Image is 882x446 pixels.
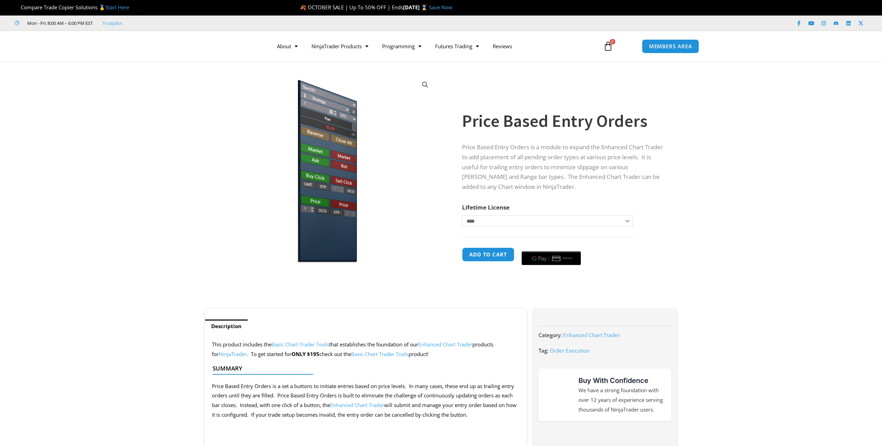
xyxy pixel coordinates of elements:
a: Save Now [429,4,452,11]
span: MEMBERS AREA [649,44,692,49]
strong: ONLY $195 [291,351,319,357]
text: •••••• [562,256,573,261]
a: Start Here [105,4,129,11]
h3: Buy With Confidence [578,375,665,386]
span: Category: [539,332,562,338]
a: Enhanced Chart Trader [418,341,472,348]
a: MEMBERS AREA [642,39,699,53]
span: Compare Trade Copier Solutions 🥇 [15,4,129,11]
a: About [270,38,305,54]
h4: Summary [213,365,513,372]
button: Add to cart [462,247,514,262]
span: check out the product! [319,351,429,357]
button: Buy with GPay [522,251,581,265]
label: Lifetime License [462,203,510,211]
h1: Price Based Entry Orders [462,109,663,133]
span: Tag: [539,347,548,354]
a: View full-screen image gallery [419,79,431,91]
img: 🏆 [15,5,20,10]
strong: [DATE] ⌛ [403,4,429,11]
a: Basic Chart Trader Tools [351,351,409,357]
iframe: Secure payment input frame [520,246,582,247]
a: NinjaTrader [219,351,247,357]
span: 🍂 OCTOBER SALE | Up To 50% OFF | Ends [300,4,403,11]
a: Order Execution [550,347,589,354]
span: 0 [610,39,615,44]
a: Reviews [486,38,519,54]
a: Clear options [462,230,473,235]
p: Price Based Entry Orders is a set a buttons to initiate entries based on price levels. In many ca... [212,382,520,420]
span: Mon - Fri: 8:00 AM – 6:00 PM EST [25,19,93,27]
img: NinjaTrader Wordmark color RGB | Affordable Indicators – NinjaTrader [553,432,657,445]
p: This product includes the that establishes the foundation of our products for . To get started for [212,340,520,359]
a: 0 [593,36,623,56]
a: Futures Trading [428,38,486,54]
a: Programming [375,38,428,54]
nav: Menu [270,38,595,54]
a: Basic Chart Trader Tools [271,341,329,348]
a: Enhanced Chart Trader [330,402,384,408]
p: We have a strong foundation with over 12 years of experience serving thousands of NinjaTrader users. [578,386,665,415]
img: Price based [215,73,437,264]
p: Price Based Entry Orders is a module to expand the Enhanced Chart Trader to add placement of all ... [462,142,663,192]
a: Description [205,320,248,333]
a: NinjaTrader Products [305,38,375,54]
a: Trustpilot [102,19,122,27]
img: LogoAI | Affordable Indicators – NinjaTrader [183,34,257,59]
img: mark thumbs good 43913 | Affordable Indicators – NinjaTrader [545,382,570,407]
a: Enhanced Chart Trader [563,332,620,338]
